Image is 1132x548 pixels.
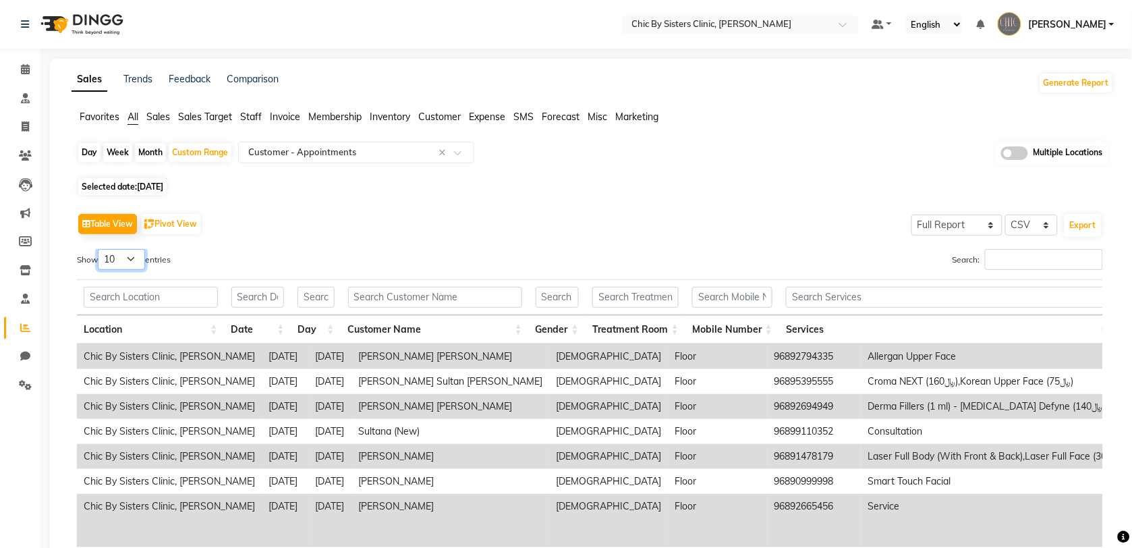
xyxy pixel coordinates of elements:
td: [PERSON_NAME] [351,444,549,469]
span: Membership [308,111,362,123]
th: Treatment Room: activate to sort column ascending [586,315,685,344]
input: Search Mobile Number [692,287,772,308]
td: [DEMOGRAPHIC_DATA] [549,444,668,469]
img: logo [34,5,127,43]
td: 96892665456 [768,494,861,547]
td: Floor [668,444,768,469]
input: Search Services [786,287,1108,308]
td: Floor [668,394,768,419]
td: [DEMOGRAPHIC_DATA] [549,494,668,547]
td: 96899110352 [768,419,861,444]
td: Floor [668,469,768,494]
img: pivot.png [144,219,154,229]
td: [DATE] [262,419,308,444]
td: Sultana (New) [351,419,549,444]
a: Sales [72,67,107,92]
td: [DEMOGRAPHIC_DATA] [549,469,668,494]
td: [PERSON_NAME] [351,469,549,494]
a: Comparison [227,73,279,85]
img: EILISH FOX [998,12,1021,36]
button: Generate Report [1040,74,1112,92]
span: Sales Target [178,111,232,123]
td: [DATE] [262,369,308,394]
span: Multiple Locations [1034,146,1103,160]
td: [DATE] [308,444,351,469]
span: Misc [588,111,607,123]
input: Search Location [84,287,218,308]
div: Month [135,143,166,162]
input: Search Day [298,287,334,308]
span: Staff [240,111,262,123]
span: [DATE] [137,182,163,192]
input: Search Treatment Room [592,287,679,308]
span: All [128,111,138,123]
span: Sales [146,111,170,123]
td: 96895395555 [768,369,861,394]
td: [PERSON_NAME] [PERSON_NAME] [351,344,549,369]
a: Trends [123,73,152,85]
span: Clear all [438,146,450,160]
div: Custom Range [169,143,231,162]
button: Table View [78,214,137,234]
td: 96892794335 [768,344,861,369]
input: Search Gender [536,287,579,308]
span: [PERSON_NAME] [1028,18,1106,32]
td: [DATE] [308,369,351,394]
td: Floor [668,494,768,547]
td: [DATE] [262,469,308,494]
div: Day [78,143,101,162]
td: 96890999998 [768,469,861,494]
td: Chic By Sisters Clinic, [PERSON_NAME] [77,494,262,547]
span: Selected date: [78,178,167,195]
td: [DATE] [308,344,351,369]
button: Pivot View [141,214,200,234]
td: Floor [668,369,768,394]
td: Chic By Sisters Clinic, [PERSON_NAME] [77,419,262,444]
th: Services: activate to sort column ascending [779,315,1114,344]
td: [PERSON_NAME] Sultan [PERSON_NAME] [351,369,549,394]
td: 96892694949 [768,394,861,419]
td: Chic By Sisters Clinic, [PERSON_NAME] [77,369,262,394]
td: Chic By Sisters Clinic, [PERSON_NAME] [77,344,262,369]
td: [DATE] [262,494,308,547]
div: Week [103,143,132,162]
td: [DEMOGRAPHIC_DATA] [549,344,668,369]
td: Chic By Sisters Clinic, [PERSON_NAME] [77,394,262,419]
td: [PERSON_NAME] [PERSON_NAME] [351,394,549,419]
span: Invoice [270,111,300,123]
span: Marketing [615,111,658,123]
th: Gender: activate to sort column ascending [529,315,586,344]
td: [DATE] [308,469,351,494]
td: [DATE] [308,494,351,547]
td: [DEMOGRAPHIC_DATA] [549,369,668,394]
a: Feedback [169,73,210,85]
th: Mobile Number: activate to sort column ascending [685,315,779,344]
span: Forecast [542,111,579,123]
span: SMS [513,111,534,123]
label: Show entries [77,249,171,270]
span: Inventory [370,111,410,123]
input: Search Date [231,287,285,308]
input: Search Customer Name [348,287,522,308]
th: Location: activate to sort column ascending [77,315,225,344]
td: Chic By Sisters Clinic, [PERSON_NAME] [77,444,262,469]
td: [DEMOGRAPHIC_DATA] [549,419,668,444]
td: [DEMOGRAPHIC_DATA] [549,394,668,419]
span: Customer [418,111,461,123]
td: [DATE] [262,394,308,419]
td: Floor [668,419,768,444]
td: [DATE] [262,444,308,469]
th: Date: activate to sort column ascending [225,315,291,344]
td: Chic By Sisters Clinic, [PERSON_NAME] [77,469,262,494]
td: [DATE] [262,344,308,369]
th: Day: activate to sort column ascending [291,315,341,344]
label: Search: [953,249,1103,270]
td: [PERSON_NAME] [351,494,549,547]
td: 96891478179 [768,444,861,469]
button: Export [1065,214,1102,237]
td: [DATE] [308,394,351,419]
td: Floor [668,344,768,369]
span: Expense [469,111,505,123]
span: Favorites [80,111,119,123]
select: Showentries [98,249,145,270]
